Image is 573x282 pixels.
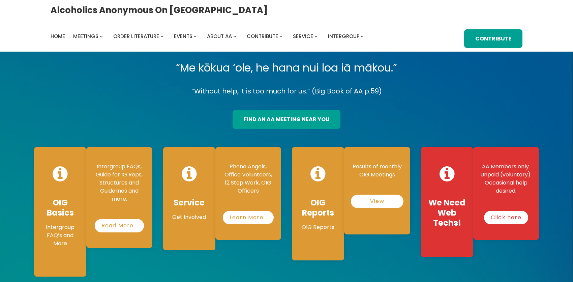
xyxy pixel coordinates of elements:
button: Events submenu [193,35,197,38]
a: Contribute [247,32,278,41]
h4: We Need Web Techs! [428,198,466,228]
span: Home [51,33,65,40]
p: Intergroup FAQs, Guide for IG Reps, Structures and Guidelines and more. [93,163,145,203]
button: Contribute submenu [279,35,282,38]
p: “Me kōkua ‘ole, he hana nui loa iā mākou.” [29,58,544,77]
span: Order Literature [113,33,159,40]
button: Service submenu [314,35,318,38]
span: Meetings [73,33,98,40]
p: Results of monthly OIG Meetings [351,163,403,179]
p: OIG Reports [299,223,337,231]
a: Alcoholics Anonymous on [GEOGRAPHIC_DATA] [51,2,268,18]
p: Get Involved [170,213,209,221]
a: Intergroup [328,32,360,41]
span: Service [293,33,313,40]
h4: OIG Reports [299,198,337,218]
nav: Intergroup [51,32,366,41]
a: find an aa meeting near you [233,110,340,129]
span: Contribute [247,33,278,40]
h4: Service [170,198,209,208]
a: Service [293,32,313,41]
p: “Without help, it is too much for us.” (Big Book of AA p.59) [29,85,544,97]
a: Events [174,32,192,41]
a: Contribute [464,29,522,48]
button: Meetings submenu [100,35,103,38]
h4: OIG Basics [41,198,80,218]
a: Click here [484,211,528,224]
a: Learn More… [223,211,274,224]
span: Events [174,33,192,40]
button: Intergroup submenu [361,35,364,38]
a: Read More… [95,219,144,232]
p: AA Members only. Unpaid (voluntary). Occasional help desired. [480,163,532,195]
a: Home [51,32,65,41]
a: Meetings [73,32,98,41]
a: About AA [207,32,232,41]
span: Intergroup [328,33,360,40]
a: View Reports [351,195,403,208]
button: About AA submenu [233,35,236,38]
span: About AA [207,33,232,40]
button: Order Literature submenu [160,35,163,38]
p: Phone Angels, Office Volunteers, 12 Step Work, OIG Officers [222,163,274,195]
p: Intergroup FAQ’s and More [41,223,80,248]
